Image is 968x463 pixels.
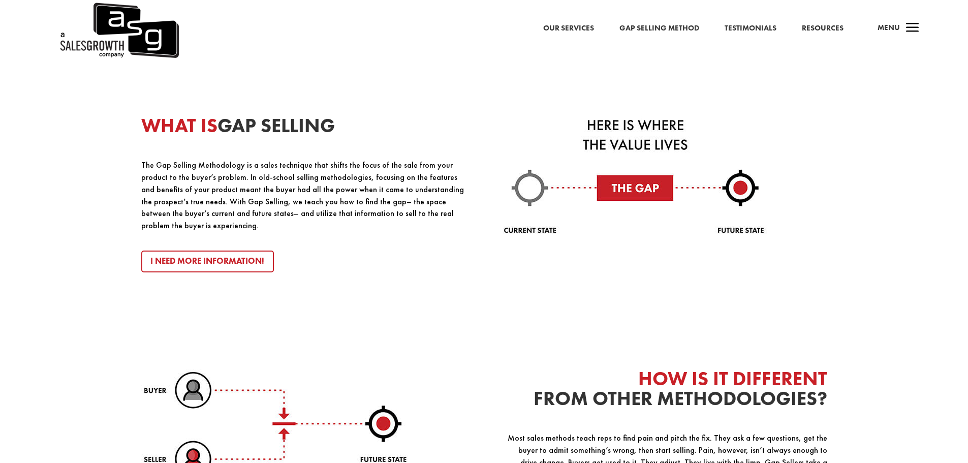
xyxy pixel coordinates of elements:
[503,116,768,238] img: value-lives-here
[638,366,827,391] span: HOW IS IT DIFFERENT
[902,18,923,39] span: a
[619,22,699,35] a: Gap Selling Method
[543,22,594,35] a: Our Services
[725,22,776,35] a: Testimonials
[802,22,844,35] a: Resources
[141,159,465,232] p: The Gap Selling Methodology is a sales technique that shifts the focus of the sale from your prod...
[141,251,274,272] a: I Need More Information!
[878,22,900,33] span: Menu
[141,113,217,138] span: WHAT IS
[503,369,827,413] h2: FROM OTHER METHODOLOGIES?
[141,113,335,138] strong: GAP SELLING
